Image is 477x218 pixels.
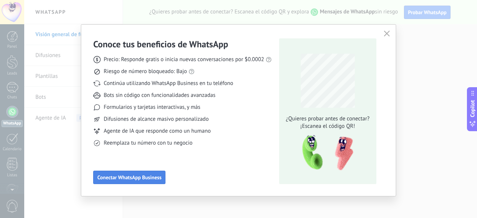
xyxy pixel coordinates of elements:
span: Formularios y tarjetas interactivas, y más [104,104,200,111]
span: ¿Quieres probar antes de conectar? [284,115,372,123]
span: Reemplaza tu número con tu negocio [104,139,192,147]
span: Precio: Responde gratis o inicia nuevas conversaciones por $0.0002 [104,56,264,63]
h3: Conoce tus beneficios de WhatsApp [93,38,228,50]
span: ¡Escanea el código QR! [284,123,372,130]
span: Riesgo de número bloqueado: Bajo [104,68,187,75]
img: qr-pic-1x.png [296,133,355,173]
span: Copilot [469,100,476,117]
span: Agente de IA que responde como un humano [104,127,211,135]
span: Continúa utilizando WhatsApp Business en tu teléfono [104,80,233,87]
span: Conectar WhatsApp Business [97,175,161,180]
button: Conectar WhatsApp Business [93,171,165,184]
span: Difusiones de alcance masivo personalizado [104,116,209,123]
span: Bots sin código con funcionalidades avanzadas [104,92,215,99]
